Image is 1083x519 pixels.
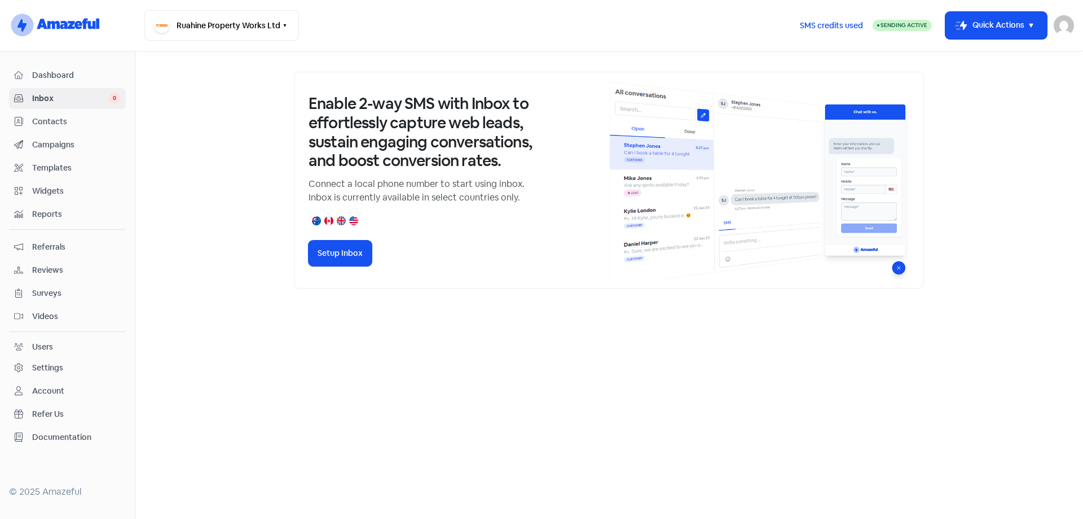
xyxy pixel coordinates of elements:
[32,362,63,374] div: Settings
[32,116,121,128] span: Contacts
[9,88,126,109] a: Inbox 0
[32,241,121,253] span: Referrals
[9,181,126,202] a: Widgets
[32,69,121,81] span: Dashboard
[1036,474,1072,508] iframe: chat widget
[309,241,372,266] button: Setup Inbox
[32,385,64,397] div: Account
[309,94,534,170] h3: Enable 2-way SMS with Inbox to effortlessly capture web leads, sustain engaging conversations, an...
[881,21,927,29] span: Sending Active
[800,20,863,32] span: SMS credits used
[144,10,299,41] button: Ruahine Property Works Ltd
[349,216,358,225] img: united-states.png
[9,427,126,448] a: Documentation
[32,162,121,174] span: Templates
[32,185,121,197] span: Widgets
[32,139,121,151] span: Campaigns
[32,341,53,353] div: Users
[32,208,121,220] span: Reports
[108,93,121,104] span: 0
[9,381,126,402] a: Account
[312,216,321,225] img: australia.png
[32,408,121,420] span: Refer Us
[9,283,126,304] a: Surveys
[32,311,121,322] span: Videos
[9,260,126,281] a: Reviews
[9,204,126,225] a: Reports
[9,65,126,86] a: Dashboard
[9,357,126,378] a: Settings
[9,134,126,155] a: Campaigns
[9,404,126,425] a: Refer Us
[32,431,121,443] span: Documentation
[337,216,346,225] img: united-kingdom.png
[9,237,126,258] a: Referrals
[32,264,121,276] span: Reviews
[9,485,126,499] div: © 2025 Amazeful
[324,216,333,225] img: canada.png
[873,19,932,32] a: Sending Active
[790,19,873,30] a: SMS credits used
[609,81,910,279] img: inbox-default-image-2.png
[309,177,534,204] p: Connect a local phone number to start using inbox. Inbox is currently available in select countri...
[32,287,121,299] span: Surveys
[9,306,126,327] a: Videos
[1054,15,1074,36] img: User
[32,93,108,104] span: Inbox
[9,111,126,132] a: Contacts
[9,337,126,357] a: Users
[945,12,1047,39] button: Quick Actions
[9,158,126,178] a: Templates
